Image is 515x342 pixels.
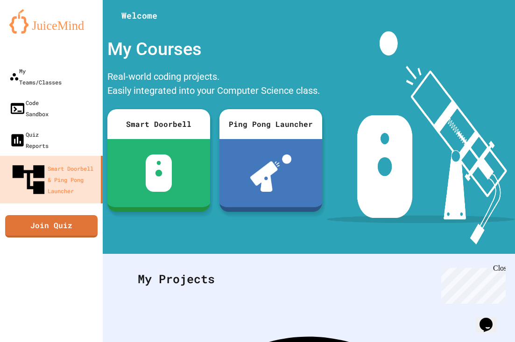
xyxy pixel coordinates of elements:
[9,9,93,34] img: logo-orange.svg
[250,154,292,192] img: ppl-with-ball.png
[476,305,506,333] iframe: chat widget
[103,31,327,67] div: My Courses
[4,4,64,59] div: Chat with us now!Close
[107,109,210,139] div: Smart Doorbell
[219,109,322,139] div: Ping Pong Launcher
[128,261,489,297] div: My Projects
[9,65,62,88] div: My Teams/Classes
[9,161,97,199] div: Smart Doorbell & Ping Pong Launcher
[9,129,49,151] div: Quiz Reports
[146,154,172,192] img: sdb-white.svg
[327,31,515,244] img: banner-image-my-projects.png
[437,264,506,304] iframe: chat widget
[103,67,327,102] div: Real-world coding projects. Easily integrated into your Computer Science class.
[5,215,98,237] a: Join Quiz
[9,97,49,119] div: Code Sandbox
